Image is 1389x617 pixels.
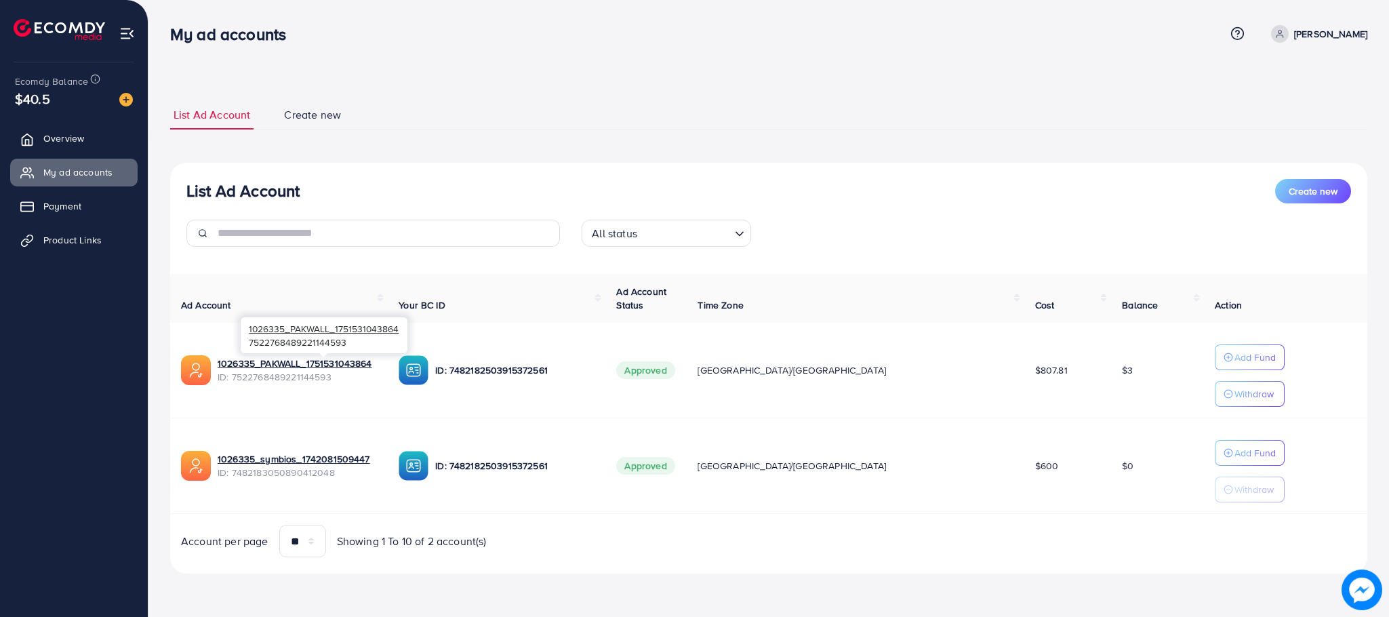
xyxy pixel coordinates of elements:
[1215,381,1285,407] button: Withdraw
[181,451,211,481] img: ic-ads-acc.e4c84228.svg
[186,181,300,201] h3: List Ad Account
[616,457,675,475] span: Approved
[119,26,135,41] img: menu
[435,362,595,378] p: ID: 7482182503915372561
[698,363,886,377] span: [GEOGRAPHIC_DATA]/[GEOGRAPHIC_DATA]
[15,89,50,108] span: $40.5
[43,233,102,247] span: Product Links
[616,361,675,379] span: Approved
[1342,570,1382,610] img: image
[435,458,595,474] p: ID: 7482182503915372561
[218,452,377,480] div: <span class='underline'>1026335_symbios_1742081509447</span></br>7482183050890412048
[337,534,487,549] span: Showing 1 To 10 of 2 account(s)
[1234,481,1274,498] p: Withdraw
[582,220,751,247] div: Search for option
[641,221,729,243] input: Search for option
[181,534,268,549] span: Account per page
[10,159,138,186] a: My ad accounts
[249,322,399,335] span: 1026335_PAKWALL_1751531043864
[181,355,211,385] img: ic-ads-acc.e4c84228.svg
[1035,363,1068,377] span: $807.81
[399,355,428,385] img: ic-ba-acc.ded83a64.svg
[1234,445,1276,461] p: Add Fund
[1266,25,1367,43] a: [PERSON_NAME]
[698,459,886,473] span: [GEOGRAPHIC_DATA]/[GEOGRAPHIC_DATA]
[241,317,407,353] div: 7522768489221144593
[43,165,113,179] span: My ad accounts
[119,93,133,106] img: image
[698,298,743,312] span: Time Zone
[43,199,81,213] span: Payment
[1035,459,1059,473] span: $600
[1234,349,1276,365] p: Add Fund
[1215,440,1285,466] button: Add Fund
[10,125,138,152] a: Overview
[1122,298,1158,312] span: Balance
[218,370,377,384] span: ID: 7522768489221144593
[218,452,370,466] a: 1026335_symbios_1742081509447
[1215,298,1242,312] span: Action
[589,224,640,243] span: All status
[218,357,372,370] a: 1026335_PAKWALL_1751531043864
[170,24,297,44] h3: My ad accounts
[1122,363,1133,377] span: $3
[1234,386,1274,402] p: Withdraw
[399,451,428,481] img: ic-ba-acc.ded83a64.svg
[10,226,138,254] a: Product Links
[15,75,88,88] span: Ecomdy Balance
[284,107,341,123] span: Create new
[1294,26,1367,42] p: [PERSON_NAME]
[1275,179,1351,203] button: Create new
[181,298,231,312] span: Ad Account
[399,298,445,312] span: Your BC ID
[218,466,377,479] span: ID: 7482183050890412048
[174,107,250,123] span: List Ad Account
[14,19,105,40] img: logo
[1215,477,1285,502] button: Withdraw
[1215,344,1285,370] button: Add Fund
[1289,184,1337,198] span: Create new
[616,285,666,312] span: Ad Account Status
[1035,298,1055,312] span: Cost
[1122,459,1133,473] span: $0
[10,193,138,220] a: Payment
[43,132,84,145] span: Overview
